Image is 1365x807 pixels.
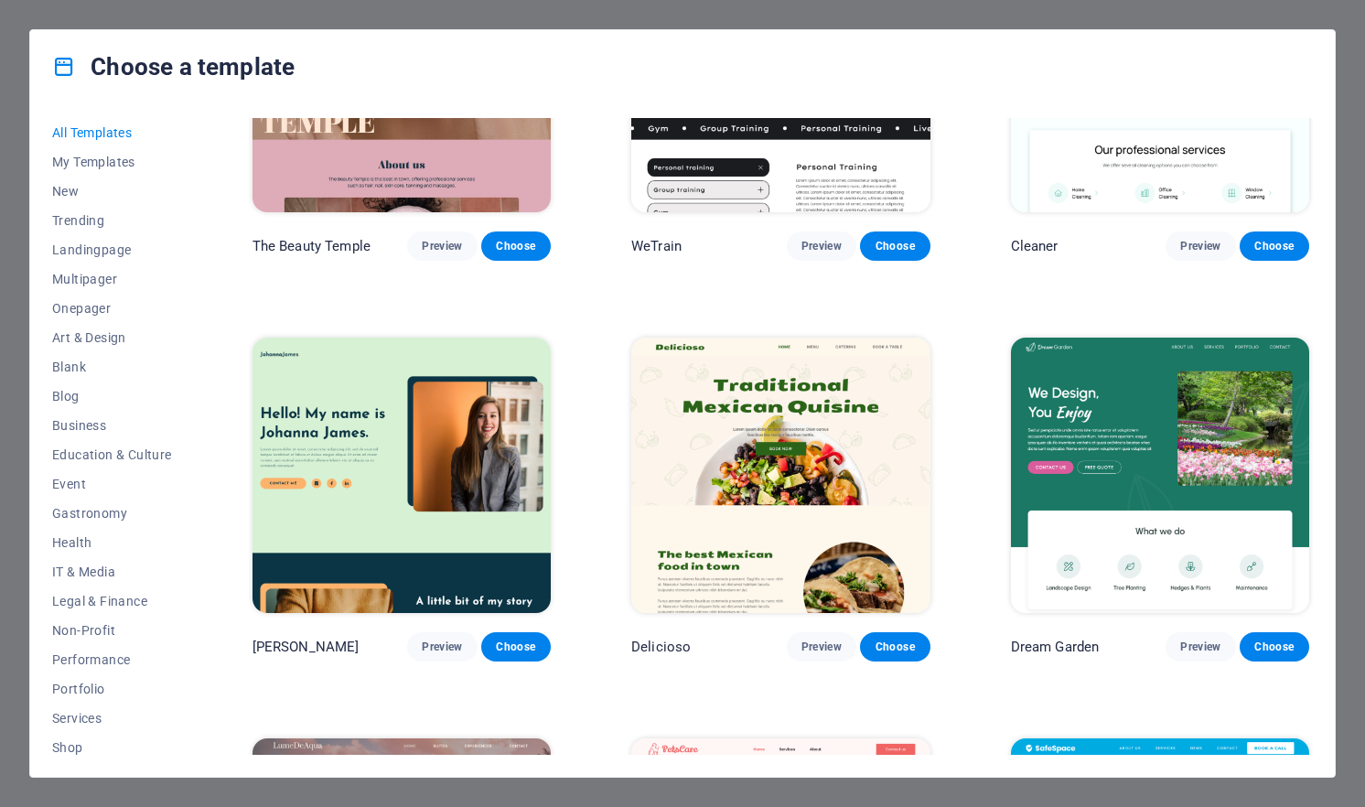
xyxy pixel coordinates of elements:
button: Choose [860,231,930,261]
button: Multipager [52,264,172,294]
span: Preview [1180,640,1220,654]
img: Johanna James [253,338,551,613]
span: Onepager [52,301,172,316]
img: Delicioso [631,338,930,613]
span: Preview [1180,239,1220,253]
button: Shop [52,733,172,762]
button: New [52,177,172,206]
span: Performance [52,652,172,667]
button: Preview [1166,632,1235,662]
button: Preview [1166,231,1235,261]
p: The Beauty Temple [253,237,371,255]
button: IT & Media [52,557,172,586]
button: Trending [52,206,172,235]
button: All Templates [52,118,172,147]
button: Business [52,411,172,440]
button: Choose [481,231,551,261]
span: Legal & Finance [52,594,172,608]
span: Multipager [52,272,172,286]
span: Preview [422,640,462,654]
button: Services [52,704,172,733]
span: Blog [52,389,172,403]
button: Onepager [52,294,172,323]
span: Preview [801,239,842,253]
button: Choose [860,632,930,662]
span: Business [52,418,172,433]
span: Choose [1254,239,1295,253]
button: Preview [787,632,856,662]
button: Preview [787,231,856,261]
button: Event [52,469,172,499]
span: Choose [875,239,915,253]
button: Blog [52,382,172,411]
span: Landingpage [52,242,172,257]
button: Gastronomy [52,499,172,528]
p: [PERSON_NAME] [253,638,360,656]
span: Preview [422,239,462,253]
h4: Choose a template [52,52,295,81]
span: New [52,184,172,199]
span: Services [52,711,172,726]
span: Choose [1254,640,1295,654]
span: Preview [801,640,842,654]
span: Non-Profit [52,623,172,638]
span: Education & Culture [52,447,172,462]
button: Preview [407,231,477,261]
span: Choose [875,640,915,654]
span: Gastronomy [52,506,172,521]
button: Choose [1240,632,1309,662]
button: Landingpage [52,235,172,264]
button: Health [52,528,172,557]
span: Trending [52,213,172,228]
p: Delicioso [631,638,691,656]
button: Art & Design [52,323,172,352]
button: Blank [52,352,172,382]
p: Cleaner [1011,237,1059,255]
span: Art & Design [52,330,172,345]
button: Choose [481,632,551,662]
button: Portfolio [52,674,172,704]
span: All Templates [52,125,172,140]
span: Blank [52,360,172,374]
button: Non-Profit [52,616,172,645]
span: Choose [496,239,536,253]
button: Preview [407,632,477,662]
button: Performance [52,645,172,674]
button: Choose [1240,231,1309,261]
span: Event [52,477,172,491]
span: My Templates [52,155,172,169]
span: Health [52,535,172,550]
span: Portfolio [52,682,172,696]
p: Dream Garden [1011,638,1100,656]
span: Shop [52,740,172,755]
button: Education & Culture [52,440,172,469]
img: Dream Garden [1011,338,1309,613]
span: Choose [496,640,536,654]
span: IT & Media [52,565,172,579]
p: WeTrain [631,237,682,255]
button: My Templates [52,147,172,177]
button: Legal & Finance [52,586,172,616]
